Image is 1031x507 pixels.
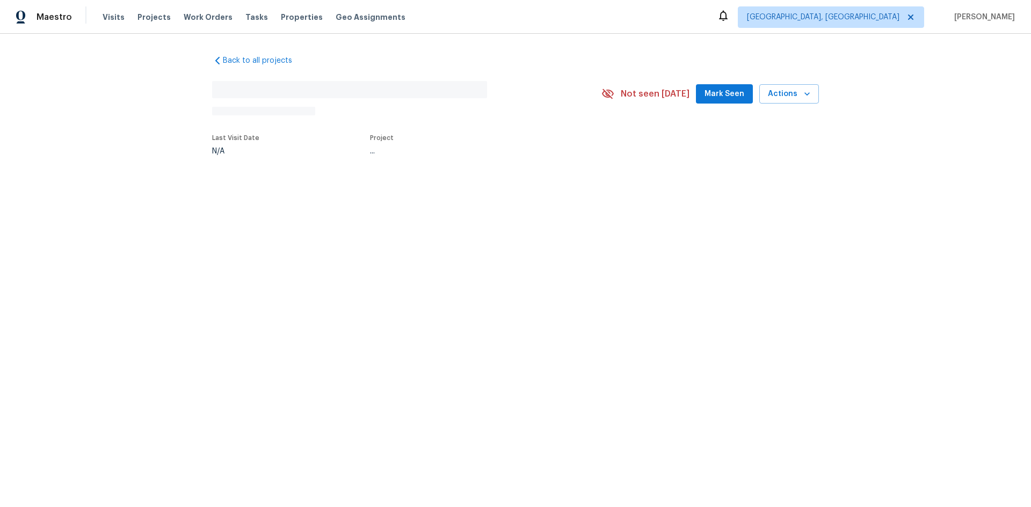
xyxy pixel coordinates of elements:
span: Last Visit Date [212,135,259,141]
span: Maestro [37,12,72,23]
span: [PERSON_NAME] [950,12,1015,23]
div: ... [370,148,576,155]
span: Visits [103,12,125,23]
span: Properties [281,12,323,23]
span: Actions [768,87,810,101]
a: Back to all projects [212,55,315,66]
span: Mark Seen [705,87,744,101]
span: Tasks [245,13,268,21]
span: Projects [137,12,171,23]
button: Actions [759,84,819,104]
div: N/A [212,148,259,155]
span: Project [370,135,394,141]
button: Mark Seen [696,84,753,104]
span: Work Orders [184,12,233,23]
span: Not seen [DATE] [621,89,689,99]
span: Geo Assignments [336,12,405,23]
span: [GEOGRAPHIC_DATA], [GEOGRAPHIC_DATA] [747,12,899,23]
